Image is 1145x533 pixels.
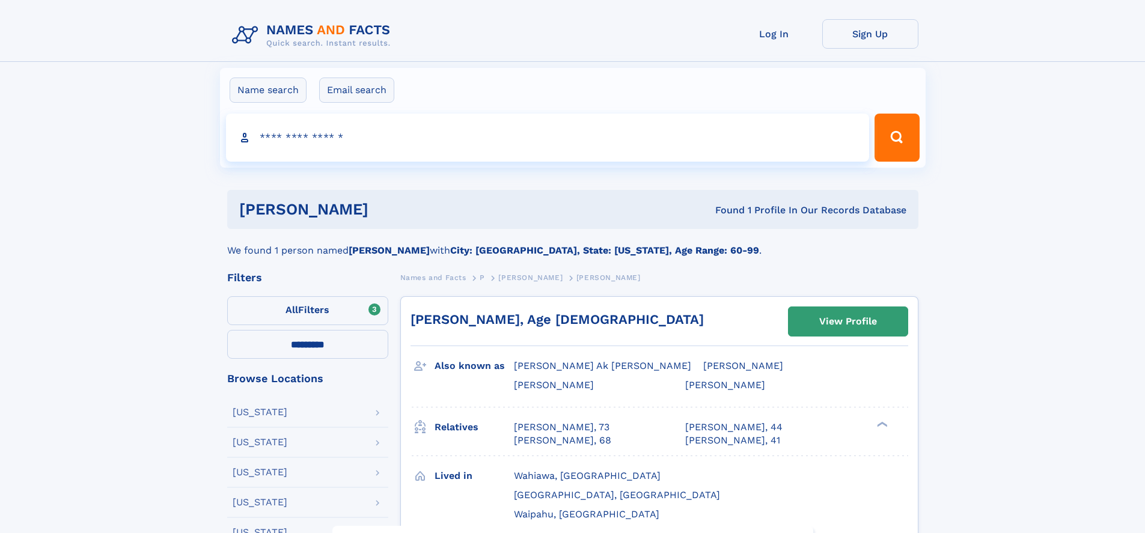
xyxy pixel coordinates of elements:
[685,434,780,447] a: [PERSON_NAME], 41
[875,114,919,162] button: Search Button
[435,356,514,376] h3: Also known as
[514,379,594,391] span: [PERSON_NAME]
[480,273,485,282] span: P
[435,417,514,437] h3: Relatives
[450,245,759,256] b: City: [GEOGRAPHIC_DATA], State: [US_STATE], Age Range: 60-99
[227,296,388,325] label: Filters
[685,379,765,391] span: [PERSON_NAME]
[498,270,563,285] a: [PERSON_NAME]
[233,437,287,447] div: [US_STATE]
[319,78,394,103] label: Email search
[400,270,466,285] a: Names and Facts
[480,270,485,285] a: P
[789,307,908,336] a: View Profile
[514,470,661,481] span: Wahiawa, [GEOGRAPHIC_DATA]
[819,308,877,335] div: View Profile
[411,312,704,327] a: [PERSON_NAME], Age [DEMOGRAPHIC_DATA]
[227,229,918,258] div: We found 1 person named with .
[514,489,720,501] span: [GEOGRAPHIC_DATA], [GEOGRAPHIC_DATA]
[233,407,287,417] div: [US_STATE]
[822,19,918,49] a: Sign Up
[285,304,298,315] span: All
[227,373,388,384] div: Browse Locations
[576,273,641,282] span: [PERSON_NAME]
[230,78,307,103] label: Name search
[435,466,514,486] h3: Lived in
[542,204,906,217] div: Found 1 Profile In Our Records Database
[514,360,691,371] span: [PERSON_NAME] Ak [PERSON_NAME]
[498,273,563,282] span: [PERSON_NAME]
[726,19,822,49] a: Log In
[514,434,611,447] a: [PERSON_NAME], 68
[233,468,287,477] div: [US_STATE]
[226,114,870,162] input: search input
[514,508,659,520] span: Waipahu, [GEOGRAPHIC_DATA]
[227,19,400,52] img: Logo Names and Facts
[233,498,287,507] div: [US_STATE]
[349,245,430,256] b: [PERSON_NAME]
[703,360,783,371] span: [PERSON_NAME]
[514,421,609,434] a: [PERSON_NAME], 73
[685,421,783,434] a: [PERSON_NAME], 44
[239,202,542,217] h1: [PERSON_NAME]
[227,272,388,283] div: Filters
[874,420,888,428] div: ❯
